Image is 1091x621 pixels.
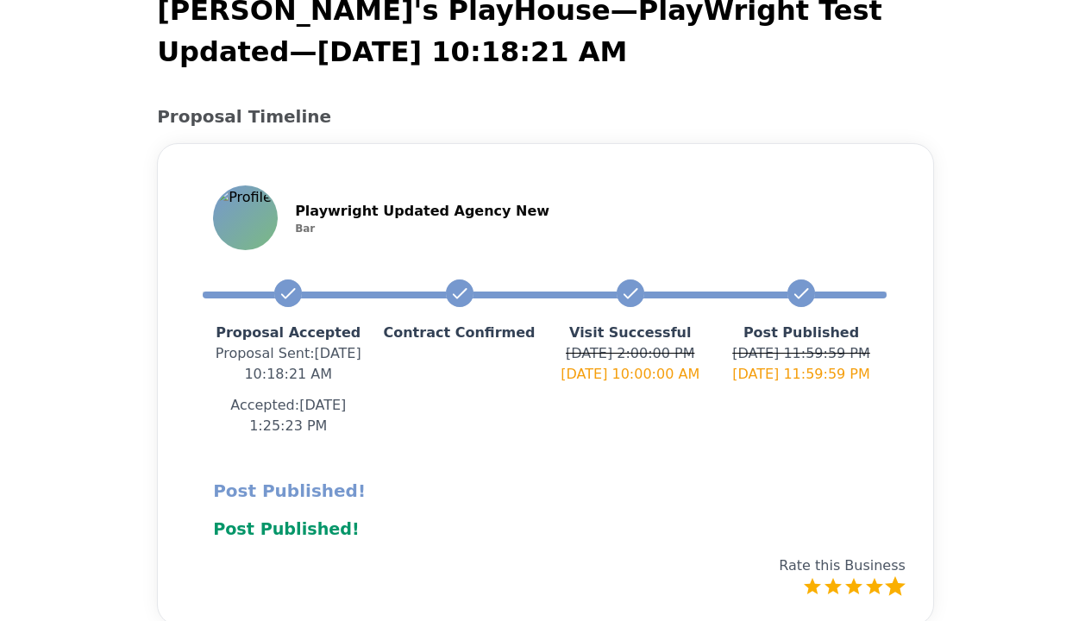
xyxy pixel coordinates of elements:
p: [DATE] 11:59:59 PM [716,343,887,364]
p: Proposal Accepted [203,323,373,343]
p: [DATE] 11:59:59 PM [716,364,887,385]
p: [DATE] 2:00:00 PM [545,343,716,364]
p: Playwright Updated Agency New [295,201,549,222]
p: Post Published! [213,517,538,542]
p: [DATE] 10:00:00 AM [545,364,716,385]
p: Contract Confirmed [373,323,544,343]
p: Proposal Sent : [DATE] 10:18:21 AM [203,343,373,385]
p: Post Published [716,323,887,343]
p: Bar [295,222,549,235]
p: Rate this Business [779,555,906,576]
h2: Post Published! [213,478,538,504]
img: Profile [215,187,276,248]
p: Visit Successful [545,323,716,343]
h2: Proposal Timeline [157,103,934,129]
p: Accepted: [DATE] 1:25:23 PM [203,395,373,436]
